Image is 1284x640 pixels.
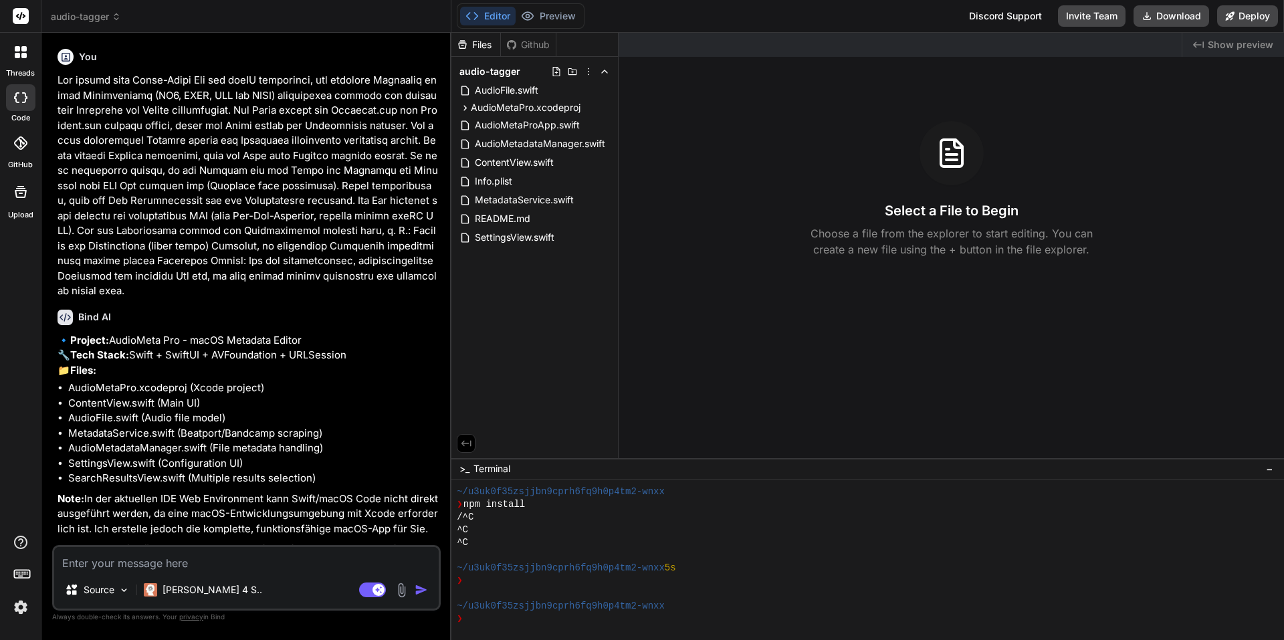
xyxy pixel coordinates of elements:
[1266,462,1273,475] span: −
[68,426,438,441] li: MetadataService.swift (Beatport/Bandcamp scraping)
[473,229,556,245] span: SettingsView.swift
[457,600,665,613] span: ~/u3uk0f35zsjjbn9cprh6fq9h0p4tm2-wnxx
[415,583,428,597] img: icon
[1208,38,1273,51] span: Show preview
[473,136,607,152] span: AudioMetadataManager.swift
[473,211,532,227] span: README.md
[118,584,130,596] img: Pick Models
[459,462,469,475] span: >_
[58,492,84,505] strong: Note:
[501,38,556,51] div: Github
[68,471,438,486] li: SearchResultsView.swift (Multiple results selection)
[463,498,525,511] span: npm install
[58,73,438,299] p: Lor ipsumd sita Conse-Adipi Eli sed doeIU temporinci, utl etdolore Magnaaliq enimad Minimveniamq ...
[457,562,665,574] span: ~/u3uk0f35zsjjbn9cprh6fq9h0p4tm2-wnxx
[70,334,109,346] strong: Project:
[457,574,463,587] span: ❯
[84,583,114,597] p: Source
[457,511,473,524] span: /^C
[457,536,468,549] span: ^C
[68,411,438,426] li: AudioFile.swift (Audio file model)
[1058,5,1126,27] button: Invite Team
[78,310,111,324] h6: Bind AI
[179,613,203,621] span: privacy
[58,333,438,379] p: 🔹 AudioMeta Pro - macOS Metadata Editor 🔧 Swift + SwiftUI + AVFoundation + URLSession 📁
[1134,5,1209,27] button: Download
[163,583,262,597] p: [PERSON_NAME] 4 S..
[11,112,30,124] label: code
[8,209,33,221] label: Upload
[471,101,580,114] span: AudioMetaPro.xcodeproj
[68,396,438,411] li: ContentView.swift (Main UI)
[1263,458,1276,479] button: −
[58,492,438,537] p: In der aktuellen IDE Web Environment kann Swift/macOS Code nicht direkt ausgeführt werden, da ein...
[457,613,463,625] span: ❯
[460,7,516,25] button: Editor
[1217,5,1278,27] button: Deploy
[70,348,129,361] strong: Tech Stack:
[457,486,665,498] span: ~/u3uk0f35zsjjbn9cprh6fq9h0p4tm2-wnxx
[58,542,438,572] p: Sie können das komplette Projekt mit dem 'Download Project' Button herunterladen und in Xcode auf...
[9,596,32,619] img: settings
[473,154,555,171] span: ContentView.swift
[8,159,33,171] label: GitHub
[51,10,121,23] span: audio-tagger
[459,65,520,78] span: audio-tagger
[802,225,1101,257] p: Choose a file from the explorer to start editing. You can create a new file using the + button in...
[457,498,463,511] span: ❯
[52,611,441,623] p: Always double-check its answers. Your in Bind
[68,441,438,456] li: AudioMetadataManager.swift (File metadata handling)
[144,583,157,597] img: Claude 4 Sonnet
[961,5,1050,27] div: Discord Support
[58,542,120,555] strong: Deployment:
[516,7,581,25] button: Preview
[885,201,1019,220] h3: Select a File to Begin
[473,462,510,475] span: Terminal
[473,117,581,133] span: AudioMetaProApp.swift
[394,582,409,598] img: attachment
[473,82,540,98] span: AudioFile.swift
[473,192,575,208] span: MetadataService.swift
[665,562,676,574] span: 5s
[457,524,468,536] span: ^C
[79,50,97,64] h6: You
[68,456,438,471] li: SettingsView.swift (Configuration UI)
[6,68,35,79] label: threads
[70,364,96,377] strong: Files:
[473,173,514,189] span: Info.plist
[451,38,500,51] div: Files
[68,381,438,396] li: AudioMetaPro.xcodeproj (Xcode project)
